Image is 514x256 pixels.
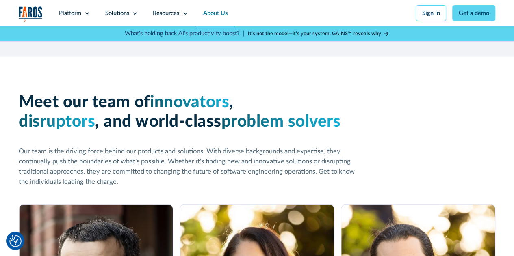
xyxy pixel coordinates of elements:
button: Cookie Settings [9,235,22,247]
div: Our team is the driving force behind our products and solutions. With diverse backgrounds and exp... [19,146,361,187]
img: Logo of the analytics and reporting company Faros. [19,6,43,22]
img: Revisit consent button [9,235,22,247]
h2: Meet our team of , , and world-class [19,93,361,132]
div: Platform [59,9,81,18]
a: It’s not the model—it’s your system. GAINS™ reveals why [248,30,389,38]
a: Get a demo [452,5,495,21]
div: Resources [153,9,179,18]
strong: It’s not the model—it’s your system. GAINS™ reveals why [248,31,381,36]
span: problem solvers [221,114,341,130]
a: Sign in [416,5,446,21]
span: disruptors [19,114,95,130]
p: What's holding back AI's productivity boost? | [125,29,245,38]
div: Solutions [105,9,129,18]
a: home [19,6,43,22]
span: innovators [150,94,229,110]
